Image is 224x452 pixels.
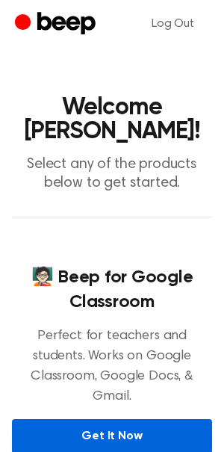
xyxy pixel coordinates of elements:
h4: 🧑🏻‍🏫 Beep for Google Classroom [12,265,212,315]
p: Select any of the products below to get started. [12,155,212,193]
a: Beep [15,10,99,39]
p: Perfect for teachers and students. Works on Google Classroom, Google Docs, & Gmail. [12,326,212,407]
a: Log Out [137,6,209,42]
h1: Welcome [PERSON_NAME]! [12,96,212,143]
